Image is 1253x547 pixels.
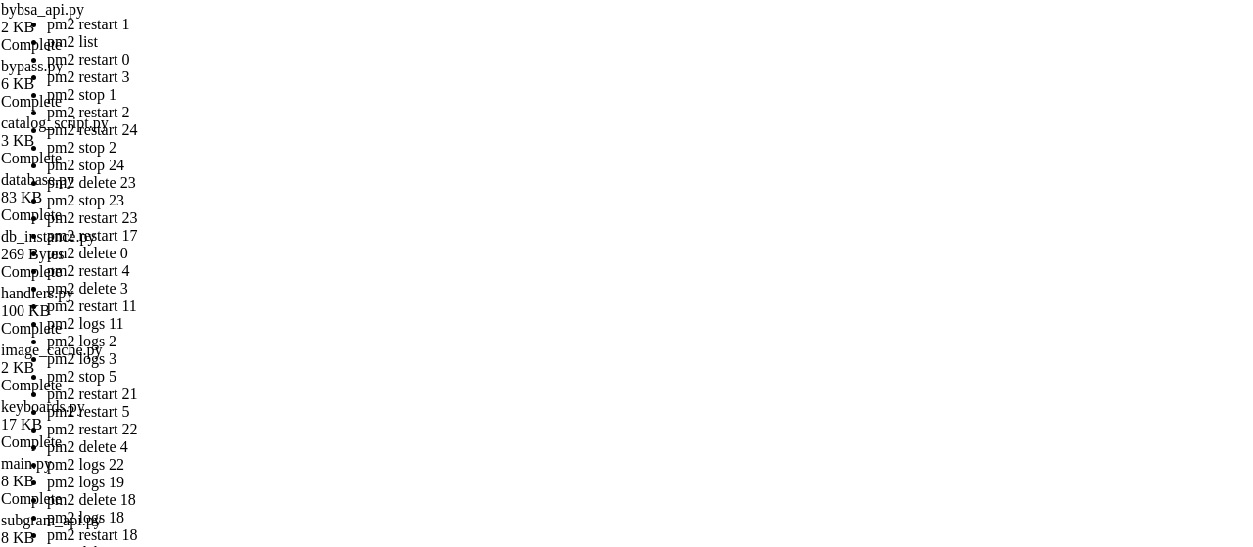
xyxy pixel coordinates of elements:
span: subgram_api.py [1,512,102,528]
div: Complete [1,490,197,508]
div: Complete [1,377,197,394]
div: Complete [1,320,197,338]
x-row: This system has been minimized by removing packages and content that are [8,106,999,122]
div: Complete [1,150,197,167]
div: Complete [1,93,197,111]
x-row: To restore this content, you can run the 'unminimize' command. [8,155,999,171]
x-row: Last login: [DATE] from [TECHNICAL_ID] [8,171,999,188]
span: db_instance.py [1,228,95,245]
span: main.py [1,455,197,490]
x-row: Welcome to Ubuntu 22.04.5 LTS (GNU/Linux 5.15.0-144-generic x86_64) [8,8,999,24]
span: catalog_script.py [1,114,197,150]
div: 17 KB [1,416,197,433]
div: Complete [1,433,197,451]
span: image_cache.py [1,342,197,377]
span: catalog_script.py [1,114,109,131]
div: Complete [1,263,197,281]
span: keyboards.py [1,398,197,433]
x-row: * Management: [URL][DOMAIN_NAME] [8,57,999,73]
span: bybsa_api.py [1,1,197,36]
div: 100 KB [1,302,197,320]
x-row: * Documentation: [URL][DOMAIN_NAME] [8,40,999,57]
span: bypass.py [1,58,197,93]
div: 6 KB [1,75,197,93]
div: Complete [1,206,197,224]
div: Complete [1,36,197,54]
span: subgram_api.py [1,512,197,547]
x-row: not required on a system that users do not log into. [8,122,999,139]
span: handlers.py [1,285,197,320]
span: image_cache.py [1,342,103,358]
div: 2 KB [1,359,197,377]
div: (22, 11) [190,188,198,205]
span: handlers.py [1,285,73,301]
div: 8 KB [1,529,197,547]
x-row: * Support: [URL][DOMAIN_NAME] [8,73,999,90]
div: 269 Bytes [1,246,197,263]
span: keyboards.py [1,398,85,415]
div: 3 KB [1,132,197,150]
x-row: root@big-country:~# pm [8,188,999,205]
div: 83 KB [1,189,197,206]
span: bypass.py [1,58,64,74]
span: db_instance.py [1,228,197,263]
span: database.py [1,171,197,206]
div: 8 KB [1,473,197,490]
span: bybsa_api.py [1,1,84,18]
div: 2 KB [1,19,197,36]
span: database.py [1,171,74,188]
span: main.py [1,455,52,472]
